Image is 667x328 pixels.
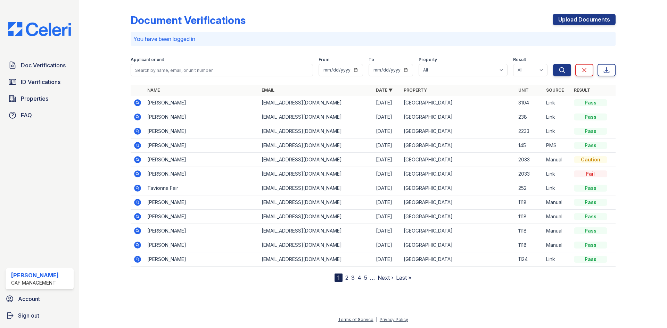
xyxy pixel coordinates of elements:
[543,138,571,153] td: PMS
[543,153,571,167] td: Manual
[574,242,607,249] div: Pass
[369,57,374,62] label: To
[546,87,564,93] a: Source
[11,279,59,286] div: CAF Management
[259,224,373,238] td: [EMAIL_ADDRESS][DOMAIN_NAME]
[404,87,427,93] a: Property
[357,274,361,281] a: 4
[574,113,607,120] div: Pass
[3,22,76,36] img: CE_Logo_Blue-a8612792a0a2168367f1c8372b55b34899dd931a85d93a1a3d3e32e68fde9ad4.png
[145,110,259,124] td: [PERSON_NAME]
[401,210,515,224] td: [GEOGRAPHIC_DATA]
[516,153,543,167] td: 2033
[574,213,607,220] div: Pass
[319,57,329,62] label: From
[574,142,607,149] div: Pass
[516,124,543,138] td: 2233
[21,78,60,86] span: ID Verifications
[543,224,571,238] td: Manual
[401,181,515,195] td: [GEOGRAPHIC_DATA]
[518,87,529,93] a: Unit
[401,124,515,138] td: [GEOGRAPHIC_DATA]
[574,156,607,163] div: Caution
[6,75,74,89] a: ID Verifications
[145,252,259,267] td: [PERSON_NAME]
[259,110,373,124] td: [EMAIL_ADDRESS][DOMAIN_NAME]
[145,195,259,210] td: [PERSON_NAME]
[380,317,408,322] a: Privacy Policy
[373,167,401,181] td: [DATE]
[543,181,571,195] td: Link
[259,210,373,224] td: [EMAIL_ADDRESS][DOMAIN_NAME]
[543,167,571,181] td: Link
[401,167,515,181] td: [GEOGRAPHIC_DATA]
[574,256,607,263] div: Pass
[259,96,373,110] td: [EMAIL_ADDRESS][DOMAIN_NAME]
[259,153,373,167] td: [EMAIL_ADDRESS][DOMAIN_NAME]
[401,195,515,210] td: [GEOGRAPHIC_DATA]
[373,124,401,138] td: [DATE]
[401,252,515,267] td: [GEOGRAPHIC_DATA]
[6,108,74,122] a: FAQ
[516,181,543,195] td: 252
[131,57,164,62] label: Applicant or unit
[543,195,571,210] td: Manual
[259,138,373,153] td: [EMAIL_ADDRESS][DOMAIN_NAME]
[638,300,660,321] iframe: chat widget
[543,238,571,252] td: Manual
[145,181,259,195] td: Tavionna Fair
[147,87,160,93] a: Name
[516,96,543,110] td: 3104
[376,87,393,93] a: Date ▼
[543,110,571,124] td: Link
[516,138,543,153] td: 145
[259,195,373,210] td: [EMAIL_ADDRESS][DOMAIN_NAME]
[3,309,76,322] a: Sign out
[373,181,401,195] td: [DATE]
[378,274,393,281] a: Next ›
[338,317,373,322] a: Terms of Service
[259,252,373,267] td: [EMAIL_ADDRESS][DOMAIN_NAME]
[516,167,543,181] td: 2033
[401,96,515,110] td: [GEOGRAPHIC_DATA]
[401,238,515,252] td: [GEOGRAPHIC_DATA]
[373,210,401,224] td: [DATE]
[516,238,543,252] td: 1118
[373,195,401,210] td: [DATE]
[574,99,607,106] div: Pass
[516,224,543,238] td: 1118
[18,311,39,320] span: Sign out
[21,94,48,103] span: Properties
[574,199,607,206] div: Pass
[543,210,571,224] td: Manual
[133,35,613,43] p: You have been logged in
[145,138,259,153] td: [PERSON_NAME]
[345,274,348,281] a: 2
[145,153,259,167] td: [PERSON_NAME]
[516,195,543,210] td: 1118
[376,317,377,322] div: |
[145,210,259,224] td: [PERSON_NAME]
[21,61,66,69] span: Doc Verifications
[543,96,571,110] td: Link
[370,274,375,282] span: …
[553,14,616,25] a: Upload Documents
[574,185,607,192] div: Pass
[373,252,401,267] td: [DATE]
[401,138,515,153] td: [GEOGRAPHIC_DATA]
[259,124,373,138] td: [EMAIL_ADDRESS][DOMAIN_NAME]
[373,110,401,124] td: [DATE]
[373,138,401,153] td: [DATE]
[419,57,437,62] label: Property
[401,224,515,238] td: [GEOGRAPHIC_DATA]
[351,274,355,281] a: 3
[574,128,607,135] div: Pass
[516,210,543,224] td: 1118
[574,170,607,177] div: Fail
[18,295,40,303] span: Account
[364,274,367,281] a: 5
[131,14,246,26] div: Document Verifications
[574,227,607,234] div: Pass
[259,181,373,195] td: [EMAIL_ADDRESS][DOMAIN_NAME]
[401,153,515,167] td: [GEOGRAPHIC_DATA]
